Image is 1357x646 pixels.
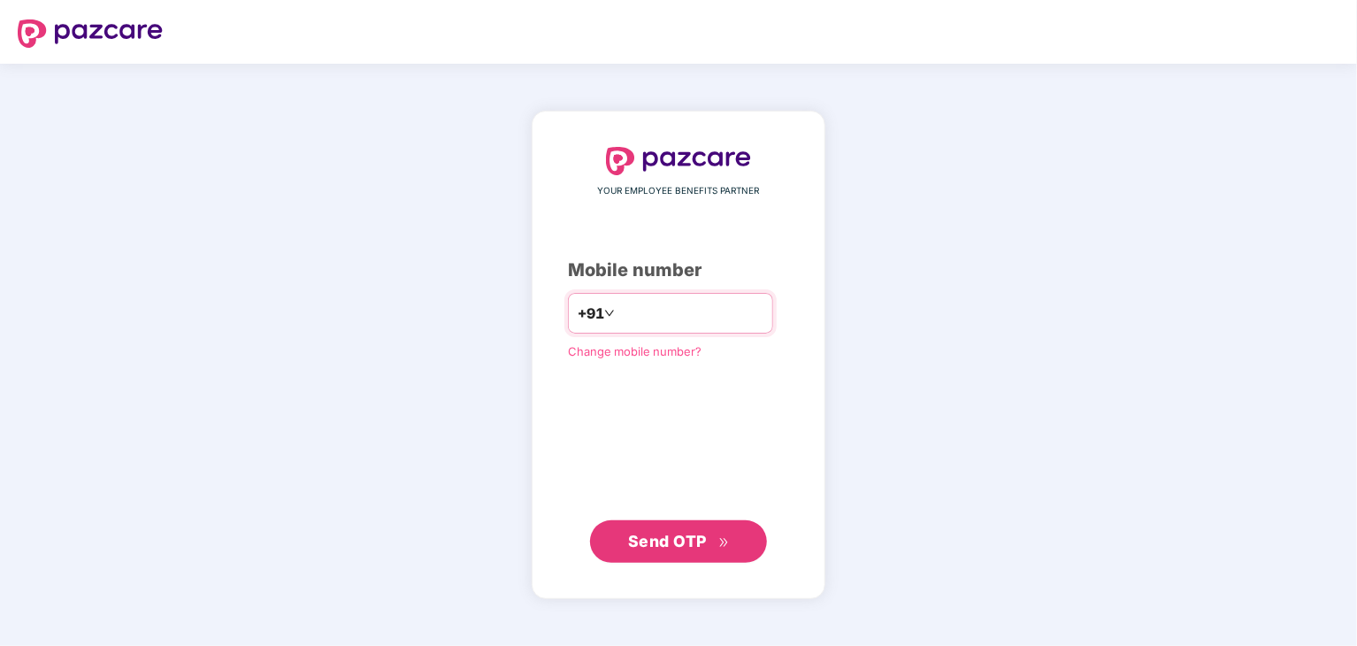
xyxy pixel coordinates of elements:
[598,184,760,198] span: YOUR EMPLOYEE BENEFITS PARTNER
[606,147,751,175] img: logo
[718,537,730,549] span: double-right
[568,344,701,358] a: Change mobile number?
[590,520,767,563] button: Send OTPdouble-right
[628,532,707,550] span: Send OTP
[578,303,604,325] span: +91
[568,257,789,284] div: Mobile number
[604,308,615,319] span: down
[18,19,163,48] img: logo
